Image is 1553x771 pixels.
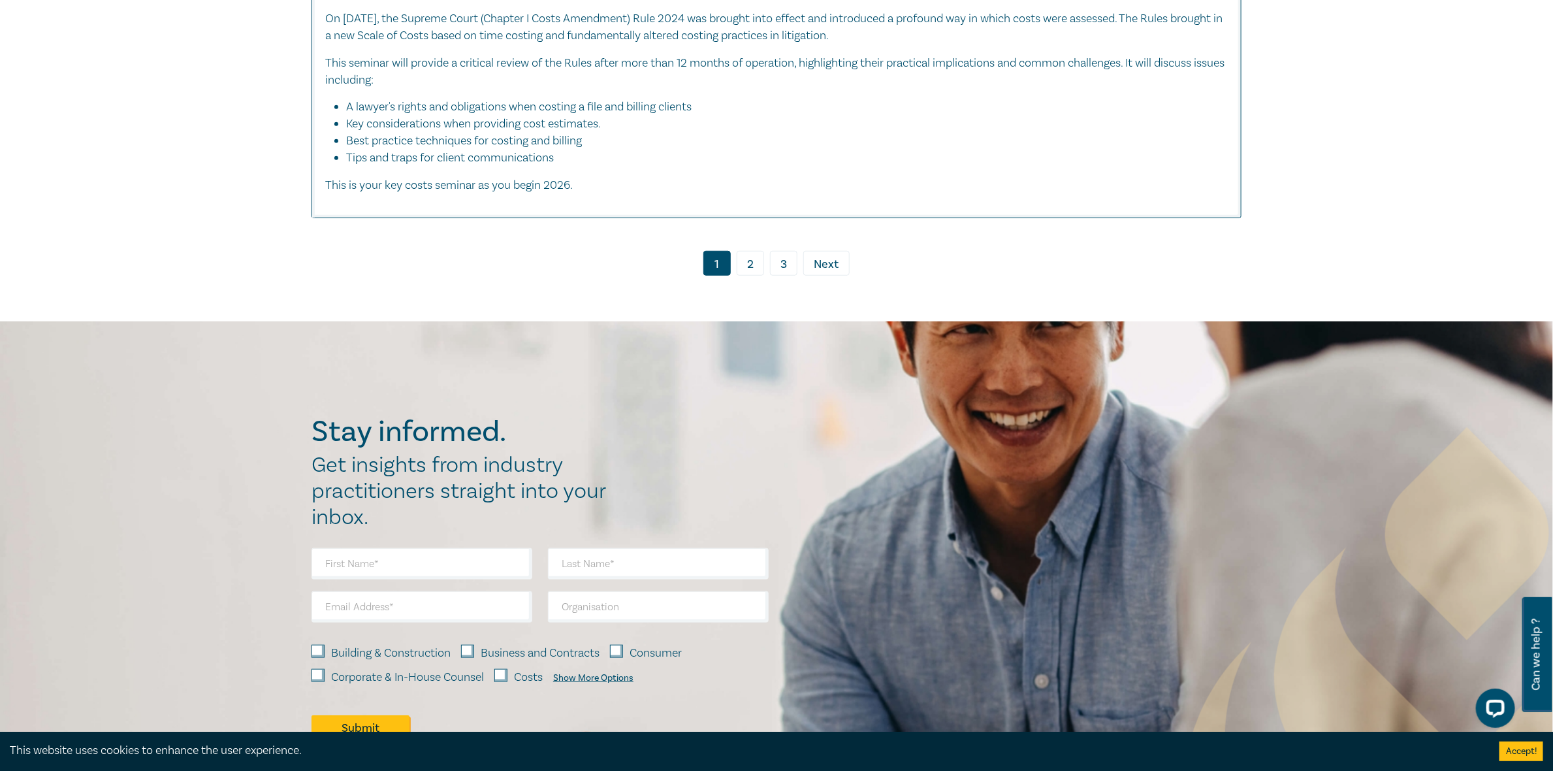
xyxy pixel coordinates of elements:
label: Consumer [630,645,682,662]
li: Key considerations when providing cost estimates. [346,116,1215,133]
button: Accept cookies [1499,742,1543,761]
a: 3 [770,251,797,276]
div: This website uses cookies to enhance the user experience. [10,742,1480,759]
span: Can we help ? [1530,605,1543,704]
a: 2 [737,251,764,276]
input: Organisation [548,591,769,623]
a: Next [803,251,850,276]
input: First Name* [312,548,532,580]
li: Tips and traps for client communications [346,150,1228,167]
iframe: LiveChat chat widget [1465,683,1520,738]
p: On [DATE], the Supreme Court (Chapter I Costs Amendment) Rule 2024 was brought into effect and in... [325,10,1228,44]
div: Show More Options [553,673,633,683]
button: Submit [312,715,409,740]
h2: Stay informed. [312,415,620,449]
label: Costs [514,669,543,686]
label: Business and Contracts [481,645,600,662]
label: Building & Construction [331,645,451,662]
p: This is your key costs seminar as you begin 2026. [325,177,1228,194]
li: Best practice techniques for costing and billing [346,133,1215,150]
span: Next [814,256,839,273]
label: Corporate & In-House Counsel [331,669,484,686]
h2: Get insights from industry practitioners straight into your inbox. [312,452,620,531]
p: This seminar will provide a critical review of the Rules after more than 12 months of operation, ... [325,55,1228,89]
input: Last Name* [548,548,769,580]
a: 1 [703,251,731,276]
input: Email Address* [312,591,532,623]
li: A lawyer's rights and obligations when costing a file and billing clients [346,99,1215,116]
